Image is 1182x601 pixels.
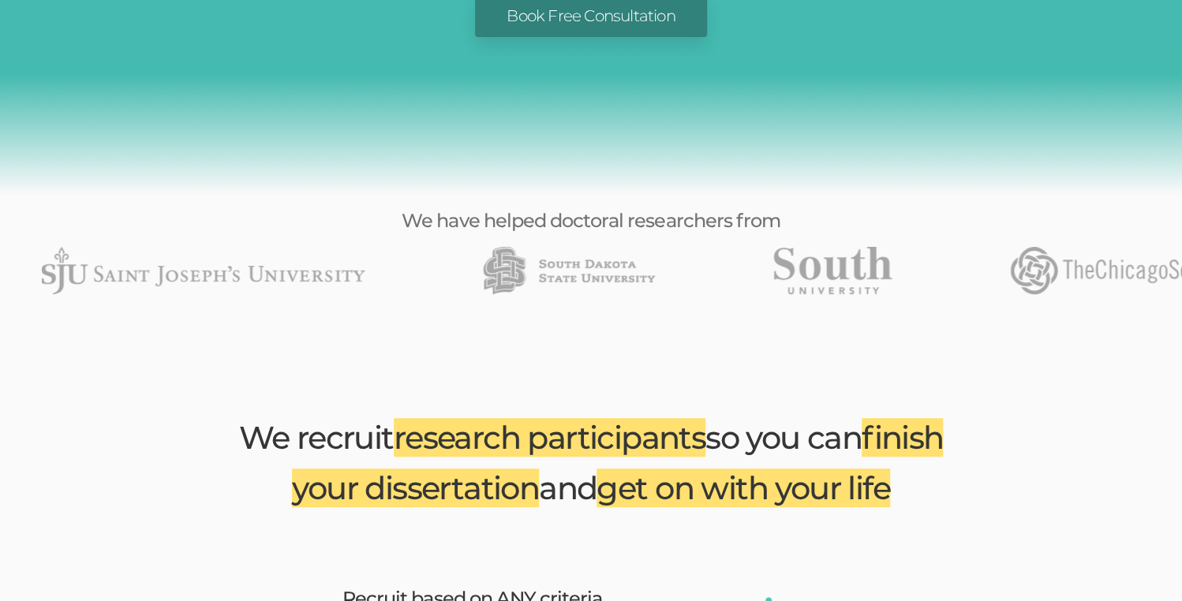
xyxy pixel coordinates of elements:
li: 27 of 49 [42,247,365,294]
li: 28 of 49 [484,247,656,294]
span: research participants [394,418,705,457]
span: finish your dissertation [292,418,943,507]
img: South Dakota State University [484,247,656,294]
h2: We recruit so you can and [224,412,958,513]
img: South University [774,247,892,294]
li: 29 of 49 [774,247,892,294]
img: Saint Joseph's University [42,247,365,294]
span: get on with your life [597,468,889,507]
h3: We have helped doctoral researchers from [212,211,970,231]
